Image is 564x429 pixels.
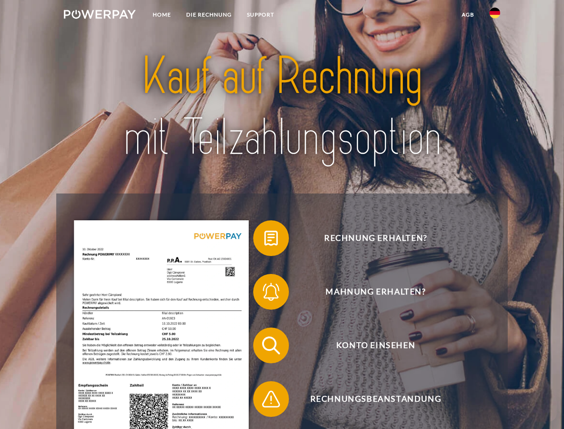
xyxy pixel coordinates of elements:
img: qb_bell.svg [260,281,282,303]
button: Rechnungsbeanstandung [253,381,485,417]
span: Mahnung erhalten? [266,274,485,310]
span: Konto einsehen [266,328,485,363]
img: de [489,8,500,18]
img: title-powerpay_de.svg [85,43,479,171]
img: qb_bill.svg [260,227,282,249]
button: Konto einsehen [253,328,485,363]
span: Rechnungsbeanstandung [266,381,485,417]
a: Home [145,7,179,23]
iframe: Button to launch messaging window [528,393,557,422]
img: logo-powerpay-white.svg [64,10,136,19]
span: Rechnung erhalten? [266,220,485,256]
button: Mahnung erhalten? [253,274,485,310]
a: DIE RECHNUNG [179,7,239,23]
img: qb_warning.svg [260,388,282,410]
img: qb_search.svg [260,334,282,357]
button: Rechnung erhalten? [253,220,485,256]
a: SUPPORT [239,7,282,23]
a: agb [454,7,482,23]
